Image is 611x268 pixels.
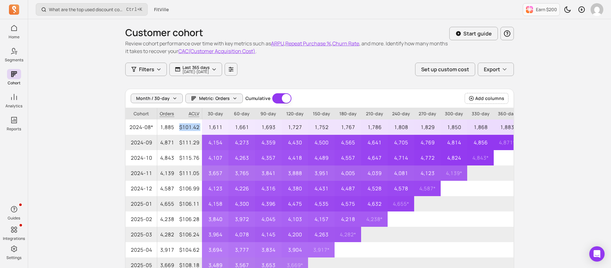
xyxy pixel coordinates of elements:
button: Month / 30-day [131,94,183,103]
p: 1,829 [414,119,441,135]
span: Orders [157,108,177,119]
kbd: K [140,7,142,12]
span: Month / 30-day [136,95,170,102]
p: 4,587 * [414,181,441,196]
p: 300-day [441,108,467,119]
p: Review cohort performance over time with key metrics such as , , , and more. Identify how many mo... [125,40,449,55]
p: 4,489 [308,150,335,165]
p: 4,157 [308,211,335,227]
p: $106.11 [177,196,202,211]
p: 4,238 [157,211,177,227]
span: 2024-10 [126,150,157,165]
p: $106.99 [177,181,202,196]
span: Metric: Orders [199,95,230,102]
p: Home [9,34,19,40]
p: 4,824 [441,150,467,165]
p: 1,693 [255,119,282,135]
span: FitVille [154,6,169,13]
p: 4,103 [282,211,308,227]
span: 2024-08* [126,119,157,135]
p: Analytics [5,103,22,109]
p: 4,500 [308,135,335,150]
button: Add columns [465,93,508,104]
p: 4,357 [255,150,282,165]
p: 4,535 [308,196,335,211]
span: 2025-03 [126,227,157,242]
p: Segments [5,57,23,63]
p: 210-day [361,108,388,119]
p: 4,396 [255,196,282,211]
span: Filters [139,65,154,73]
p: 4,565 [335,135,361,150]
button: Export [478,63,514,76]
p: 4,714 [388,150,414,165]
p: Cohort [126,108,157,119]
p: $111.05 [177,165,202,181]
p: 1,850 [441,119,467,135]
p: 1,661 [228,119,255,135]
p: 3,841 [255,165,282,181]
p: 4,273 [228,135,255,150]
button: Guides [7,203,21,222]
p: 4,430 [282,135,308,150]
p: Start guide [463,30,492,37]
p: 4,282 [157,227,177,242]
p: 150-day [308,108,335,119]
p: 4,039 [361,165,388,181]
p: 4,145 [255,227,282,242]
p: 270-day [414,108,441,119]
p: 4,655 * [388,196,414,211]
img: avatar [591,3,603,16]
p: [DATE] - [DATE] [182,70,210,74]
div: Open Intercom Messenger [589,246,605,262]
button: Metric: Orders [185,94,243,103]
button: ARPU [271,40,284,47]
p: 4,081 [388,165,414,181]
p: 4,528 [361,181,388,196]
p: $106.24 [177,227,202,242]
p: 4,139 * [441,165,467,181]
p: 4,300 [228,196,255,211]
p: 4,632 [361,196,388,211]
span: 2025-01 [126,196,157,211]
p: 3,917 [157,242,177,257]
p: 4,705 [388,135,414,150]
p: 1,752 [308,119,335,135]
button: CAC(Customer Acquisition Cost) [178,47,255,55]
p: 3,694 [202,242,228,257]
p: 4,641 [361,135,388,150]
p: 120-day [282,108,308,119]
label: Cumulative [245,95,270,102]
p: 4,647 [361,150,388,165]
p: Guides [8,216,20,221]
p: 360-day [494,108,520,119]
p: Integrations [3,236,25,241]
p: 4,578 [388,181,414,196]
p: 330-day [467,108,494,119]
p: 4,655 [157,196,177,211]
p: 4,238 * [361,211,388,227]
p: 4,814 [441,135,467,150]
span: Add columns [475,95,504,102]
p: 4,263 [308,227,335,242]
p: 4,123 [414,165,441,181]
p: 4,587 [157,181,177,196]
p: 3,657 [202,165,228,181]
p: Settings [6,255,21,260]
button: What are the top used discount codes in my campaigns?Ctrl+K [36,3,148,16]
p: 4,123 [202,181,228,196]
p: 4,431 [308,181,335,196]
button: Repeat Purchase % [285,40,331,47]
p: 3,917 * [308,242,335,257]
p: 4,871 * [494,135,520,150]
p: 4,557 [335,150,361,165]
p: 4,843 [157,150,177,165]
button: Filters [125,63,167,76]
p: 4,487 [335,181,361,196]
p: 4,316 [255,181,282,196]
p: 1,883 [494,119,520,135]
p: 4,226 [228,181,255,196]
p: 4,154 [202,135,228,150]
button: Toggle dark mode [561,3,574,16]
p: 180-day [335,108,361,119]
